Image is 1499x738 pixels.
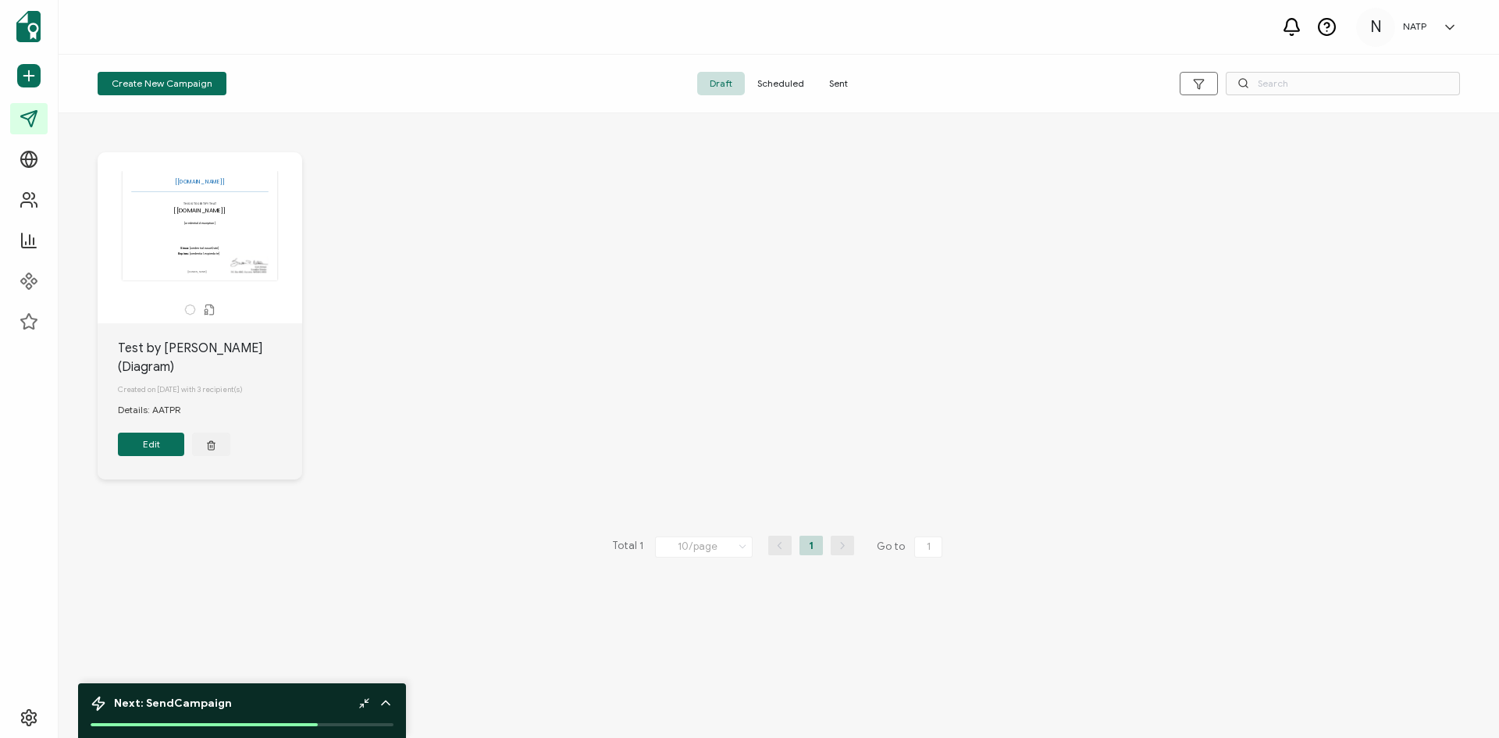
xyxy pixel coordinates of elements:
button: Edit [118,433,184,456]
span: Go to [877,536,945,558]
input: Select [655,537,753,558]
span: N [1370,16,1382,39]
input: Search [1226,72,1460,95]
span: Create New Campaign [112,79,212,88]
span: Next: Send [114,697,232,710]
h5: NATP [1403,21,1426,32]
div: Details: AATPR [118,403,196,417]
img: sertifier-logomark-colored.svg [16,11,41,42]
span: Sent [817,72,860,95]
span: Scheduled [745,72,817,95]
iframe: Chat Widget [1239,562,1499,738]
span: Draft [697,72,745,95]
div: Test by [PERSON_NAME] (Diagram) [118,339,302,376]
div: Created on [DATE] with 3 recipient(s) [118,376,302,403]
li: 1 [799,536,823,555]
button: Create New Campaign [98,72,226,95]
span: Total 1 [612,536,643,558]
b: Campaign [174,697,232,710]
